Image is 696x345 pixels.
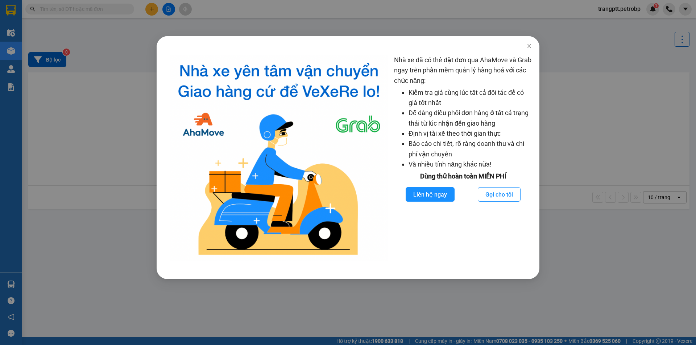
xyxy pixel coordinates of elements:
li: Dễ dàng điều phối đơn hàng ở tất cả trạng thái từ lúc nhận đến giao hàng [409,108,532,129]
span: Gọi cho tôi [485,190,513,199]
div: Nhà xe đã có thể đặt đơn qua AhaMove và Grab ngay trên phần mềm quản lý hàng hoá với các chức năng: [394,55,532,261]
li: Và nhiều tính năng khác nữa! [409,159,532,169]
img: logo [170,55,388,261]
li: Định vị tài xế theo thời gian thực [409,129,532,139]
span: close [526,43,532,49]
div: Dùng thử hoàn toàn MIỄN PHÍ [394,171,532,181]
li: Báo cáo chi tiết, rõ ràng doanh thu và chi phí vận chuyển [409,139,532,159]
button: Close [519,36,539,56]
span: Liên hệ ngay [413,190,447,199]
li: Kiểm tra giá cùng lúc tất cả đối tác để có giá tốt nhất [409,88,532,108]
button: Gọi cho tôi [478,187,521,202]
button: Liên hệ ngay [406,187,455,202]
